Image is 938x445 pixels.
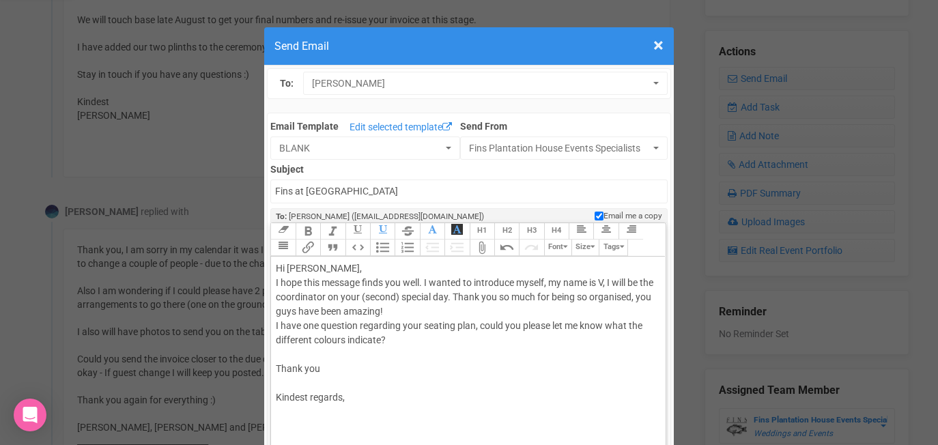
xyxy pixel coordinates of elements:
span: H1 [477,226,487,235]
label: Subject [270,160,667,176]
button: Link [296,240,320,256]
h4: Send Email [274,38,664,55]
button: Align Right [619,223,643,240]
span: H4 [552,226,561,235]
button: Decrease Level [420,240,444,256]
strong: To: [276,212,287,221]
button: Increase Level [444,240,469,256]
button: Font Background [444,223,469,240]
span: × [653,34,664,57]
button: Font [544,240,571,256]
span: H2 [502,226,512,235]
button: Code [345,240,370,256]
button: Tags [599,240,628,256]
span: [PERSON_NAME] [312,76,649,90]
label: To: [280,76,294,91]
span: Email me a copy [603,210,662,222]
a: Edit selected template [346,119,455,137]
button: Heading 1 [470,223,494,240]
div: Open Intercom Messenger [14,399,46,431]
button: Italic [320,223,345,240]
button: Undo [494,240,519,256]
button: Align Left [569,223,593,240]
button: Align Justified [270,240,295,256]
button: Align Center [593,223,618,240]
span: BLANK [279,141,442,155]
button: Strikethrough [395,223,419,240]
button: Attach Files [470,240,494,256]
button: Underline Colour [370,223,395,240]
label: Email Template [270,119,339,133]
button: Quote [320,240,345,256]
button: Font Colour [420,223,444,240]
button: Heading 2 [494,223,519,240]
button: Heading 4 [544,223,569,240]
button: Redo [519,240,543,256]
button: Bold [296,223,320,240]
label: Send From [460,117,668,133]
button: Numbers [395,240,419,256]
span: [PERSON_NAME] ([EMAIL_ADDRESS][DOMAIN_NAME]) [289,212,484,221]
button: Clear Formatting at cursor [270,223,295,240]
button: Heading 3 [519,223,543,240]
button: Underline [345,223,370,240]
button: Size [571,240,599,256]
div: Hi [PERSON_NAME], I hope this message finds you well. I wanted to introduce myself, my name is V,... [276,261,655,433]
button: Bullets [370,240,395,256]
span: Fins Plantation House Events Specialists [469,141,650,155]
span: H3 [527,226,537,235]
